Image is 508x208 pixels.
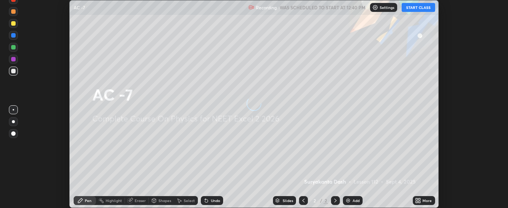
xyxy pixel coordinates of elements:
div: Slides [283,199,293,202]
button: START CLASS [402,3,435,12]
div: 2 [324,197,328,204]
div: Undo [211,199,220,202]
div: More [422,199,432,202]
div: Highlight [106,199,122,202]
div: / [320,198,322,203]
img: recording.375f2c34.svg [248,4,254,10]
h5: WAS SCHEDULED TO START AT 12:40 PM [280,4,366,11]
img: add-slide-button [345,198,351,204]
p: Recording [256,5,277,10]
img: class-settings-icons [372,4,378,10]
div: Shapes [158,199,171,202]
p: AC -7 [74,4,85,10]
div: Pen [85,199,91,202]
div: 2 [311,198,318,203]
div: Eraser [135,199,146,202]
div: Select [184,199,195,202]
div: Add [353,199,360,202]
p: Settings [380,6,394,9]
